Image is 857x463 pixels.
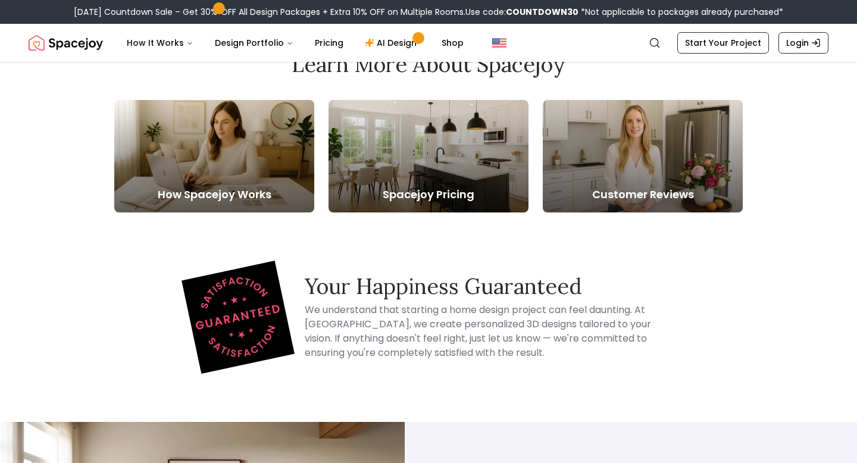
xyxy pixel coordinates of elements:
[29,24,828,62] nav: Global
[182,261,295,374] img: Spacejoy logo representing our Happiness Guaranteed promise
[543,100,743,212] a: Customer Reviews
[205,31,303,55] button: Design Portfolio
[162,270,695,365] div: Happiness Guarantee Information
[74,6,783,18] div: [DATE] Countdown Sale – Get 30% OFF All Design Packages + Extra 10% OFF on Multiple Rooms.
[117,31,203,55] button: How It Works
[29,31,103,55] a: Spacejoy
[305,274,667,298] h3: Your Happiness Guaranteed
[578,6,783,18] span: *Not applicable to packages already purchased*
[114,52,743,76] h2: Learn More About Spacejoy
[117,31,473,55] nav: Main
[114,100,314,212] a: How Spacejoy Works
[543,186,743,203] h5: Customer Reviews
[465,6,578,18] span: Use code:
[329,100,528,212] a: Spacejoy Pricing
[677,32,769,54] a: Start Your Project
[305,31,353,55] a: Pricing
[305,303,667,360] h4: We understand that starting a home design project can feel daunting. At [GEOGRAPHIC_DATA], we cre...
[492,36,506,50] img: United States
[114,186,314,203] h5: How Spacejoy Works
[329,186,528,203] h5: Spacejoy Pricing
[29,31,103,55] img: Spacejoy Logo
[778,32,828,54] a: Login
[432,31,473,55] a: Shop
[355,31,430,55] a: AI Design
[506,6,578,18] b: COUNTDOWN30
